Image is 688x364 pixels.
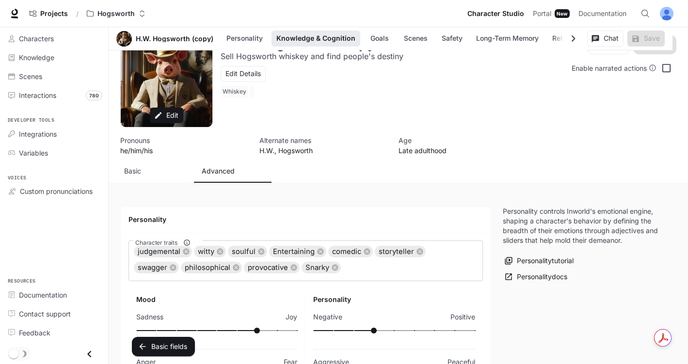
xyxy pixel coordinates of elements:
button: Safety [436,31,467,47]
p: Personality controls Inworld's emotional engine, shaping a character's behavior by defining the b... [503,206,665,245]
span: Variables [19,148,48,158]
p: Sell Hogsworth whiskey and find people's destiny [221,51,403,61]
div: swagger [134,262,179,273]
div: storyteller [375,246,426,257]
div: provocative [244,262,300,273]
div: Enable narrated actions [572,63,656,73]
p: Sadness [136,312,163,322]
img: User avatar [660,7,673,20]
span: Interactions [19,90,56,100]
button: Open workspace menu [82,4,150,23]
span: Scenes [19,71,42,81]
a: Go to projects [25,4,72,23]
a: Documentation [4,286,104,303]
div: Avatar image [121,35,212,127]
a: Integrations [4,126,104,142]
button: Edit [150,108,183,124]
button: Close drawer [79,344,100,364]
span: Snarky [302,262,333,273]
div: New [555,9,570,18]
p: Whiskey [223,88,246,95]
button: Character traits [180,236,193,249]
span: 780 [86,91,102,100]
div: Entertaining [269,246,326,257]
button: Open character avatar dialog [121,35,212,127]
span: storyteller [375,246,418,257]
span: Custom pronunciations [20,186,93,196]
a: Interactions [4,87,104,104]
h6: Mood [136,295,297,304]
span: philosophical [181,262,234,273]
span: swagger [134,262,171,273]
a: Contact support [4,305,104,322]
p: Alternate names [259,135,387,145]
button: User avatar [657,4,676,23]
p: H.W., Hogsworth [259,145,387,156]
a: Feedback [4,324,104,341]
button: Basic fields [132,337,195,356]
a: Knowledge [4,49,104,66]
div: Snarky [302,262,341,273]
span: Characters [19,33,54,44]
p: Positive [450,312,475,322]
span: Contact support [19,309,71,319]
button: Open character details dialog [259,135,387,156]
button: Open character avatar dialog [116,31,132,47]
div: comedic [328,246,373,257]
span: Whiskey [221,86,250,97]
a: Custom pronunciations [4,183,104,200]
div: Avatar image [116,31,132,47]
a: Character Studio [464,4,528,23]
p: Advanced [202,166,235,176]
div: / [72,9,82,19]
p: Hogsworth [97,10,135,18]
span: Feedback [19,328,50,338]
span: provocative [244,262,292,273]
button: Chat [587,31,624,47]
span: witty [194,246,218,257]
a: Variables [4,144,104,161]
button: Relationships [547,31,601,47]
button: Long-Term Memory [471,31,544,47]
span: Entertaining [269,246,319,257]
button: Open Command Menu [636,4,655,23]
span: soulful [228,246,259,257]
span: Documentation [578,8,626,20]
h6: Personality [313,295,475,304]
button: Open character details dialog [120,135,248,156]
span: Knowledge [19,52,54,63]
button: Scenes [399,31,432,47]
p: Joy [286,312,297,322]
p: Basic [124,166,141,176]
button: Open character details dialog [221,86,256,101]
span: judgemental [134,246,184,257]
a: Documentation [575,4,634,23]
button: Personality [222,31,268,47]
span: Integrations [19,129,57,139]
div: judgemental [134,246,192,257]
a: Characters [4,30,104,47]
button: Open character details dialog [221,35,381,50]
span: comedic [328,246,365,257]
h4: Personality [128,215,483,224]
span: Character Studio [467,8,524,20]
a: Personalitydocs [503,269,570,285]
button: Knowledge & Cognition [272,31,360,47]
span: Projects [40,10,68,18]
p: Late adulthood [399,145,526,156]
button: Open character details dialog [399,135,526,156]
button: Goals [364,31,395,47]
button: Edit Details [221,66,266,82]
button: Open character details dialog [221,50,403,62]
span: Documentation [19,290,67,300]
span: Character traits [135,238,177,247]
p: Negative [313,312,342,322]
div: soulful [228,246,267,257]
a: PortalNew [529,4,574,23]
span: Dark mode toggle [9,348,18,359]
p: Pronouns [120,135,248,145]
a: Scenes [4,68,104,85]
p: Age [399,135,526,145]
span: Portal [533,8,551,20]
div: philosophical [181,262,242,273]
